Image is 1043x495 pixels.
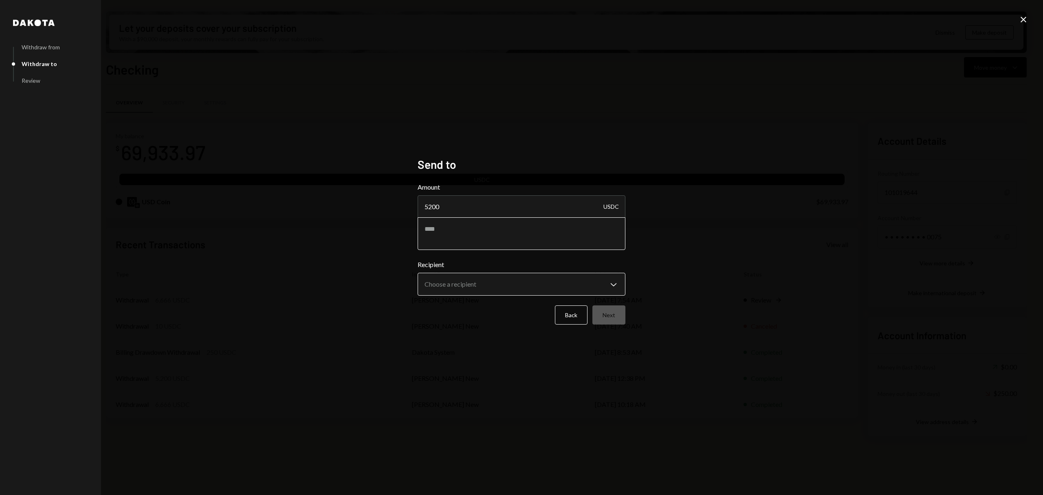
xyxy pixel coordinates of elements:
[418,182,625,192] label: Amount
[418,195,625,218] input: Enter amount
[418,260,625,270] label: Recipient
[418,273,625,296] button: Recipient
[22,60,57,67] div: Withdraw to
[603,195,619,218] div: USDC
[22,77,40,84] div: Review
[555,305,588,325] button: Back
[418,157,625,172] h2: Send to
[22,44,60,51] div: Withdraw from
